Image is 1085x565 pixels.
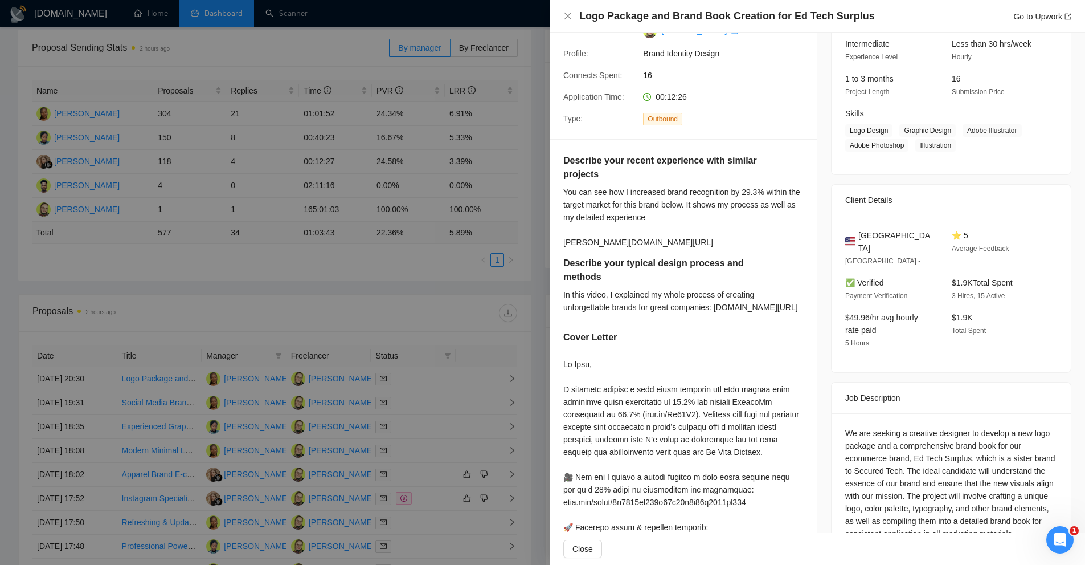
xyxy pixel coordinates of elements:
span: Graphic Design [899,124,956,137]
span: clock-circle [643,93,651,101]
span: Total Spent [952,327,986,335]
span: Outbound [643,113,682,125]
h5: Describe your typical design process and methods [563,257,767,284]
span: Profile: [563,49,588,58]
span: Illustration [915,139,956,152]
button: Close [563,540,602,558]
span: Experience Level [845,53,898,61]
span: Submission Price [952,88,1005,96]
span: Average Feedback [952,245,1009,253]
span: Hourly [952,53,972,61]
div: Job Description [845,383,1057,413]
span: ⭐ 5 [952,231,968,240]
div: In this video, I explained my whole process of creating unforgettable brands for great companies:... [563,288,803,314]
span: 1 [1070,526,1079,535]
span: export [1064,13,1071,20]
span: [GEOGRAPHIC_DATA] - [845,257,920,265]
span: ✅ Verified [845,278,884,287]
span: 1 to 3 months [845,74,894,83]
span: Connects Spent: [563,71,623,80]
span: 16 [643,69,814,82]
span: Payment Verification [845,292,907,300]
span: $1.9K Total Spent [952,278,1013,287]
span: 16 [952,74,961,83]
h4: Logo Package and Brand Book Creation for Ed Tech Surplus [579,9,875,23]
span: $49.96/hr avg hourly rate paid [845,313,918,335]
span: Logo Design [845,124,892,137]
span: Skills [845,109,864,118]
div: You can see how I increased brand recognition by 29.3% within the target market for this brand be... [563,186,803,249]
span: 00:12:26 [656,92,687,101]
span: Brand Identity Design [643,47,814,60]
h5: Cover Letter [563,331,617,344]
span: Project Length [845,88,889,96]
span: Application Time: [563,92,624,101]
span: Close [572,543,593,555]
span: Less than 30 hrs/week [952,39,1031,48]
span: close [563,11,572,21]
span: [GEOGRAPHIC_DATA] [858,229,933,254]
h5: Describe your recent experience with similar projects [563,154,767,181]
span: Type: [563,114,583,123]
span: 5 Hours [845,339,869,347]
span: Adobe Illustrator [963,124,1021,137]
button: Close [563,11,572,21]
span: $1.9K [952,313,973,322]
span: Intermediate [845,39,890,48]
a: Go to Upworkexport [1013,12,1071,21]
div: Client Details [845,185,1057,216]
img: 🇺🇸 [845,235,855,248]
iframe: Intercom live chat [1046,526,1074,554]
span: Adobe Photoshop [845,139,908,152]
span: 3 Hires, 15 Active [952,292,1005,300]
